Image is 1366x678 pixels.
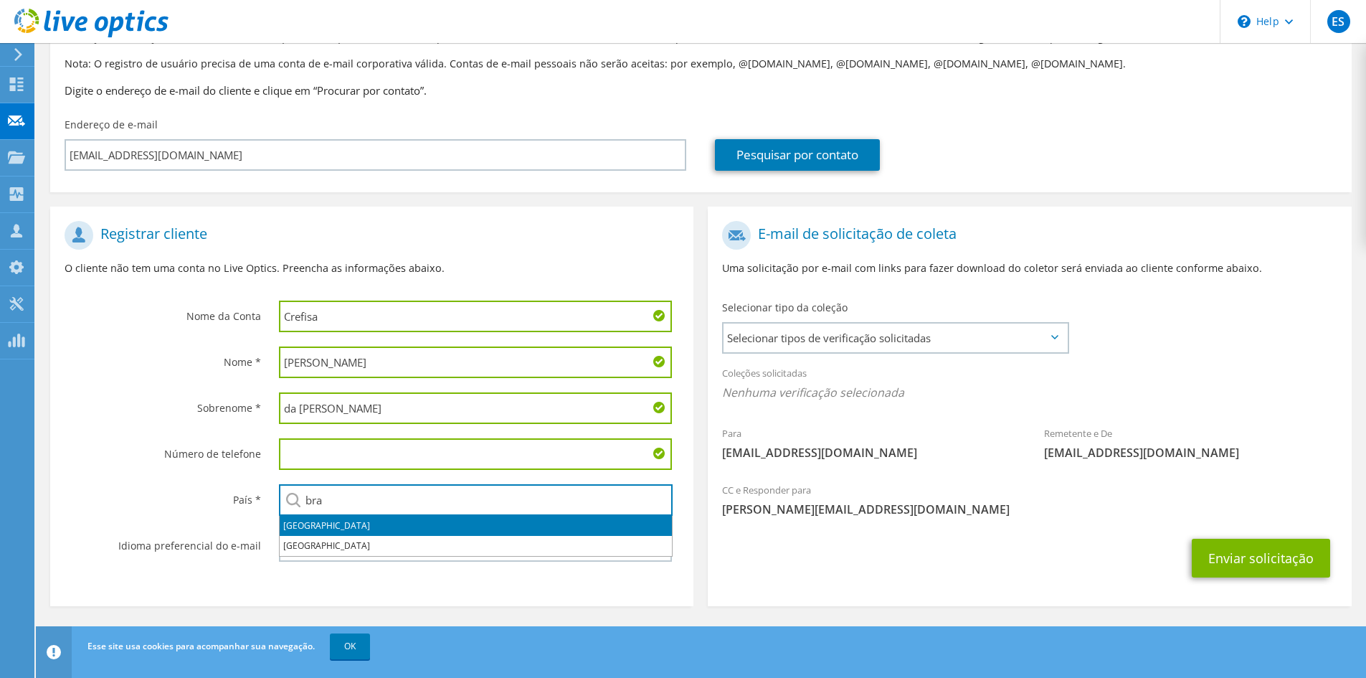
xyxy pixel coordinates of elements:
div: Coleções solicitadas [708,358,1351,411]
span: [PERSON_NAME][EMAIL_ADDRESS][DOMAIN_NAME] [722,502,1337,517]
label: Nome * [65,347,261,369]
p: Nota: O registro de usuário precisa de uma conta de e-mail corporativa válida. Contas de e-mail p... [65,56,1337,72]
label: Sobrenome * [65,392,261,415]
button: Enviar solicitação [1192,539,1330,578]
label: Endereço de e-mail [65,118,158,132]
a: Pesquisar por contato [715,139,880,171]
span: Nenhuma verificação selecionada [722,385,1337,400]
li: [GEOGRAPHIC_DATA] [280,536,672,556]
label: Número de telefone [65,438,261,461]
label: Idioma preferencial do e-mail [65,530,261,553]
a: OK [330,634,370,659]
label: Selecionar tipo da coleção [722,301,848,315]
p: O cliente não tem uma conta no Live Optics. Preencha as informações abaixo. [65,260,679,276]
span: Esse site usa cookies para acompanhar sua navegação. [87,640,315,652]
h1: E-mail de solicitação de coleta [722,221,1329,250]
div: Para [708,418,1030,468]
h3: Digite o endereço de e-mail do cliente e clique em “Procurar por contato”. [65,83,1337,98]
span: [EMAIL_ADDRESS][DOMAIN_NAME] [1044,445,1337,461]
svg: \n [1238,15,1251,28]
span: [EMAIL_ADDRESS][DOMAIN_NAME] [722,445,1015,461]
label: País * [65,484,261,507]
li: [GEOGRAPHIC_DATA] [280,516,672,536]
span: ES [1327,10,1350,33]
p: Uma solicitação por e-mail com links para fazer download do coletor será enviada ao cliente confo... [722,260,1337,276]
div: CC e Responder para [708,475,1351,524]
h1: Registrar cliente [65,221,672,250]
label: Nome da Conta [65,301,261,324]
div: Remetente e De [1030,418,1352,468]
span: Selecionar tipos de verificação solicitadas [724,324,1067,352]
